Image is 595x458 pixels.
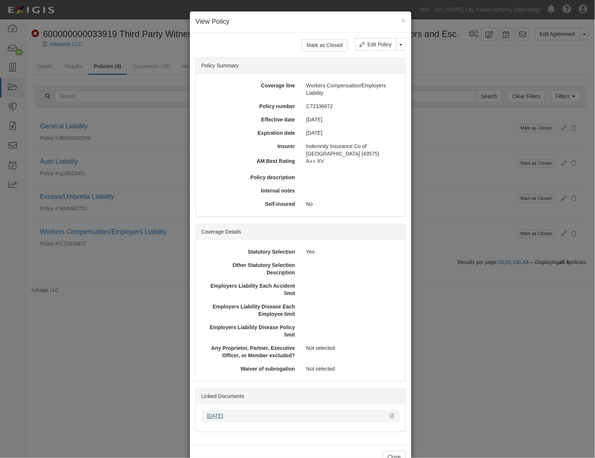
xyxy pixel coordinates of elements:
a: [DATE] [207,413,223,419]
div: Policy description [199,174,301,181]
div: Waiver of subrogation [199,365,301,372]
div: Statutory Selection [199,248,301,255]
div: Internal notes [199,187,301,194]
div: Indemnity Insurance Co of [GEOGRAPHIC_DATA] (43575) [301,143,402,157]
div: C72336872 [301,103,402,110]
div: Coverage line [199,82,301,89]
a: Edit Policy [355,38,397,51]
div: A++ XV [301,157,405,165]
div: Effective date [199,116,301,123]
div: Expiration date [199,129,301,137]
div: Not selected [301,344,402,352]
button: Mark as Closed [302,39,347,51]
div: Other Statutory Selection Description [199,261,301,276]
div: Employers Liability Disease Each Employee limit [199,303,301,318]
div: Employers Liability Each Accident limit [199,282,301,297]
button: Close [401,16,406,24]
div: Coverage Details [196,224,405,240]
div: Workers Compensation/Employers Liability [301,82,402,97]
div: Yes [301,248,402,255]
h4: View Policy [195,17,406,27]
div: 10.1.25 [207,412,385,420]
div: Insurer [199,143,301,150]
div: AM Best Rating [196,157,301,165]
div: Not selected [301,365,402,372]
div: [DATE] [301,116,402,123]
div: Employers Liability Disease Policy limit [199,324,301,338]
div: Policy number [199,103,301,110]
div: Policy Summary [196,58,405,73]
div: Linked Documents [196,389,405,404]
div: [DATE] [301,129,402,137]
div: Self-insured [199,200,301,208]
div: Any Proprietor, Partner, Executive Officer, or Member excluded? [199,344,301,359]
div: No [301,200,402,208]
